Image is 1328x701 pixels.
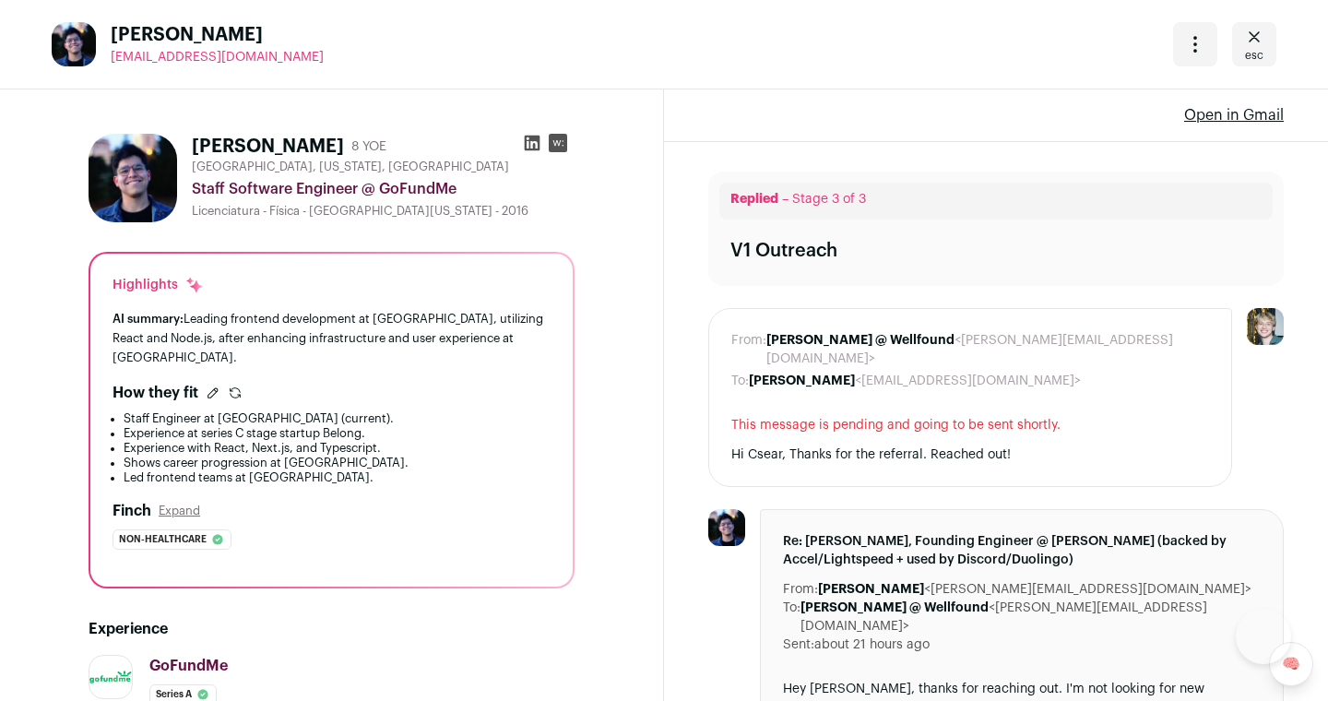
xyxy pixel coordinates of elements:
img: 2f02bfd42aa669a47b75ae2e41458b9e24600eeca3be88bf93ee682aa4be4c37 [708,509,745,546]
span: AI summary: [113,313,184,325]
dd: <[PERSON_NAME][EMAIL_ADDRESS][DOMAIN_NAME]> [766,331,1209,368]
span: GoFundMe [149,659,228,673]
b: [PERSON_NAME] [818,583,924,596]
dt: To: [783,599,800,636]
img: 2f02bfd42aa669a47b75ae2e41458b9e24600eeca3be88bf93ee682aa4be4c37 [89,134,177,222]
b: [PERSON_NAME] [749,374,855,387]
dt: To: [731,372,749,390]
div: V1 Outreach [730,238,837,264]
b: [PERSON_NAME] @ Wellfound [800,601,989,614]
span: Replied [730,193,778,206]
h2: How they fit [113,382,198,404]
span: Re: [PERSON_NAME], Founding Engineer @ [PERSON_NAME] (backed by Accel/Lightspeed + used by Discor... [783,532,1261,569]
li: Experience with React, Next.js, and Typescript. [124,441,551,456]
iframe: Help Scout Beacon - Open [1236,609,1291,664]
b: [PERSON_NAME] @ Wellfound [766,334,954,347]
h1: [PERSON_NAME] [192,134,344,160]
li: Experience at series C stage startup Belong. [124,426,551,441]
div: Leading frontend development at [GEOGRAPHIC_DATA], utilizing React and Node.js, after enhancing i... [113,309,551,367]
dt: Sent: [783,636,814,654]
button: Open dropdown [1173,22,1217,66]
dd: about 21 hours ago [814,636,930,654]
div: Highlights [113,276,204,294]
span: This message is pending and going to be sent shortly. [731,416,1209,434]
span: Stage 3 of 3 [792,193,866,206]
a: Close [1232,22,1276,66]
img: 6494470-medium_jpg [1247,308,1284,345]
li: Led frontend teams at [GEOGRAPHIC_DATA]. [124,470,551,485]
div: Licenciatura - Física - [GEOGRAPHIC_DATA][US_STATE] - 2016 [192,204,575,219]
dt: From: [731,331,766,368]
span: [GEOGRAPHIC_DATA], [US_STATE], [GEOGRAPHIC_DATA] [192,160,509,174]
div: 8 YOE [351,137,386,156]
img: 954f2f8d15743e737260e795ddc980162198dc20aa962cec320f986a769b5fd1.jpg [89,671,132,683]
span: Non-healthcare [119,530,207,549]
a: [EMAIL_ADDRESS][DOMAIN_NAME] [111,48,324,66]
span: [PERSON_NAME] [111,22,324,48]
img: 2f02bfd42aa669a47b75ae2e41458b9e24600eeca3be88bf93ee682aa4be4c37 [52,22,96,66]
a: 🧠 [1269,642,1313,686]
button: Expand [159,504,200,518]
div: Staff Software Engineer @ GoFundMe [192,178,575,200]
span: – [782,193,788,206]
h2: Experience [89,618,575,640]
li: Staff Engineer at [GEOGRAPHIC_DATA] (current). [124,411,551,426]
h2: Finch [113,500,151,522]
div: Hi Csear, Thanks for the referral. Reached out! [731,446,1209,464]
span: esc [1245,48,1263,63]
span: [EMAIL_ADDRESS][DOMAIN_NAME] [111,51,324,64]
dd: <[EMAIL_ADDRESS][DOMAIN_NAME]> [749,372,1081,390]
dt: From: [783,580,818,599]
a: Open in Gmail [1184,104,1284,126]
li: Shows career progression at [GEOGRAPHIC_DATA]. [124,456,551,470]
dd: <[PERSON_NAME][EMAIL_ADDRESS][DOMAIN_NAME]> [818,580,1251,599]
dd: <[PERSON_NAME][EMAIL_ADDRESS][DOMAIN_NAME]> [800,599,1261,636]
